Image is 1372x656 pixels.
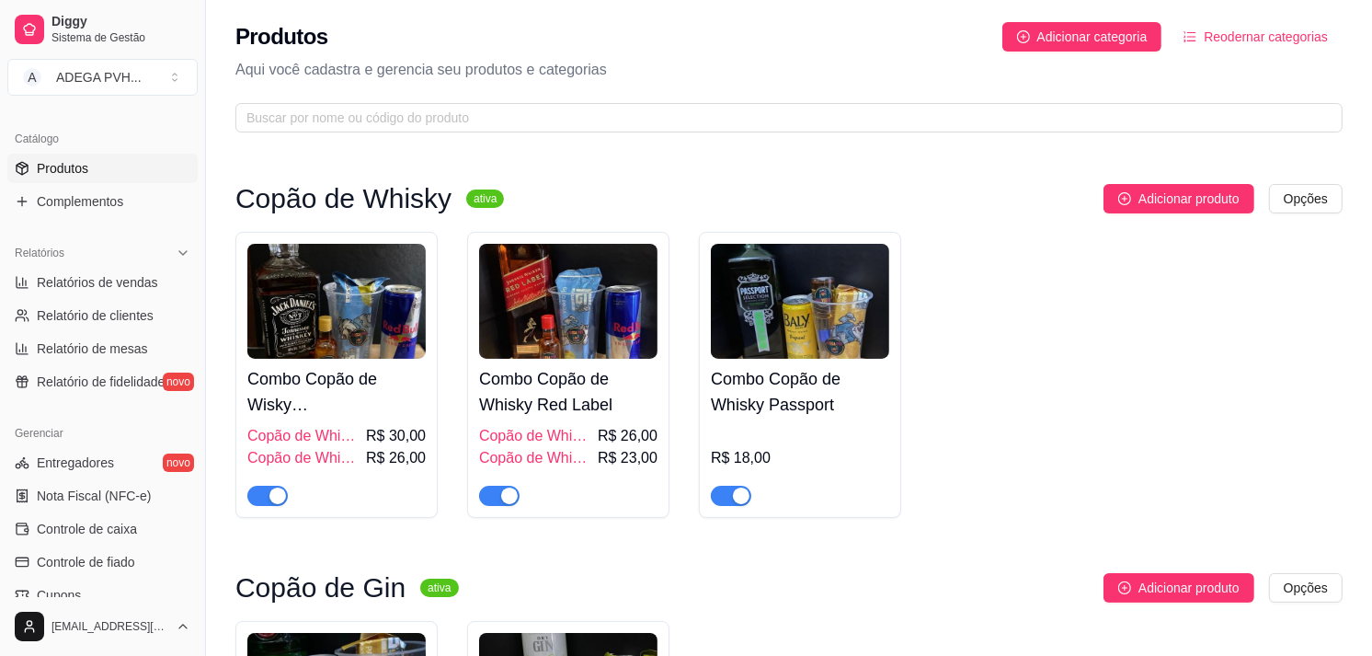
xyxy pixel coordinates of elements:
[711,447,889,469] div: R$ 18,00
[7,154,198,183] a: Produtos
[247,244,426,359] img: product-image
[1017,30,1030,43] span: plus-circle
[1269,573,1343,603] button: Opções
[247,447,362,469] span: Copão de Whisky [PERSON_NAME] com Bally.
[37,192,123,211] span: Complementos
[7,7,198,52] a: DiggySistema de Gestão
[598,425,657,447] span: R$ 26,00
[366,425,426,447] span: R$ 30,00
[1183,30,1196,43] span: ordered-list
[235,59,1343,81] p: Aqui você cadastra e gerencia seu produtos e categorias
[37,373,165,391] span: Relatório de fidelidade
[37,273,158,292] span: Relatórios de vendas
[7,448,198,478] a: Entregadoresnovo
[1037,27,1148,47] span: Adicionar categoria
[7,367,198,397] a: Relatório de fidelidadenovo
[1103,184,1254,213] button: Adicionar produto
[37,520,137,538] span: Controle de caixa
[37,586,81,604] span: Cupons
[56,68,142,86] div: ADEGA PVH ...
[1118,192,1131,205] span: plus-circle
[1284,578,1328,598] span: Opções
[37,159,88,178] span: Produtos
[7,59,198,96] button: Select a team
[1169,22,1343,52] button: Reodernar categorias
[37,553,135,571] span: Controle de fiado
[7,581,198,610] a: Cupons
[7,301,198,330] a: Relatório de clientes
[1002,22,1162,52] button: Adicionar categoria
[1204,27,1328,47] span: Reodernar categorias
[479,425,594,447] span: Copão de Whisky Red Label com Red Bull.
[7,514,198,544] a: Controle de caixa
[15,246,64,260] span: Relatórios
[7,481,198,511] a: Nota Fiscal (NFC-e)
[420,579,458,597] sup: ativa
[247,425,362,447] span: Copão de Whisky [PERSON_NAME] com Red Bull.
[7,419,198,448] div: Gerenciar
[479,366,657,418] h4: Combo Copão de Whisky Red Label
[51,30,190,45] span: Sistema de Gestão
[246,108,1317,128] input: Buscar por nome ou código do produto
[1103,573,1254,603] button: Adicionar produto
[7,604,198,649] button: [EMAIL_ADDRESS][DOMAIN_NAME]
[235,22,328,52] h2: Produtos
[366,447,426,469] span: R$ 26,00
[37,454,114,472] span: Entregadores
[711,244,889,359] img: product-image
[235,577,406,599] h3: Copão de Gin
[1269,184,1343,213] button: Opções
[7,334,198,363] a: Relatório de mesas
[7,547,198,577] a: Controle de fiado
[479,244,657,359] img: product-image
[247,366,426,418] h4: Combo Copão de Wisky [PERSON_NAME]
[1138,578,1240,598] span: Adicionar produto
[7,124,198,154] div: Catálogo
[51,14,190,30] span: Diggy
[37,487,151,505] span: Nota Fiscal (NFC-e)
[37,340,148,358] span: Relatório de mesas
[235,188,452,210] h3: Copão de Whisky
[466,190,504,208] sup: ativa
[711,366,889,418] h4: Combo Copão de Whisky Passport
[479,447,594,469] span: Copão de Whisky Red Label com Bally.
[1284,189,1328,209] span: Opções
[598,447,657,469] span: R$ 23,00
[1138,189,1240,209] span: Adicionar produto
[7,268,198,297] a: Relatórios de vendas
[37,306,154,325] span: Relatório de clientes
[23,68,41,86] span: A
[51,619,168,634] span: [EMAIL_ADDRESS][DOMAIN_NAME]
[7,187,198,216] a: Complementos
[1118,581,1131,594] span: plus-circle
